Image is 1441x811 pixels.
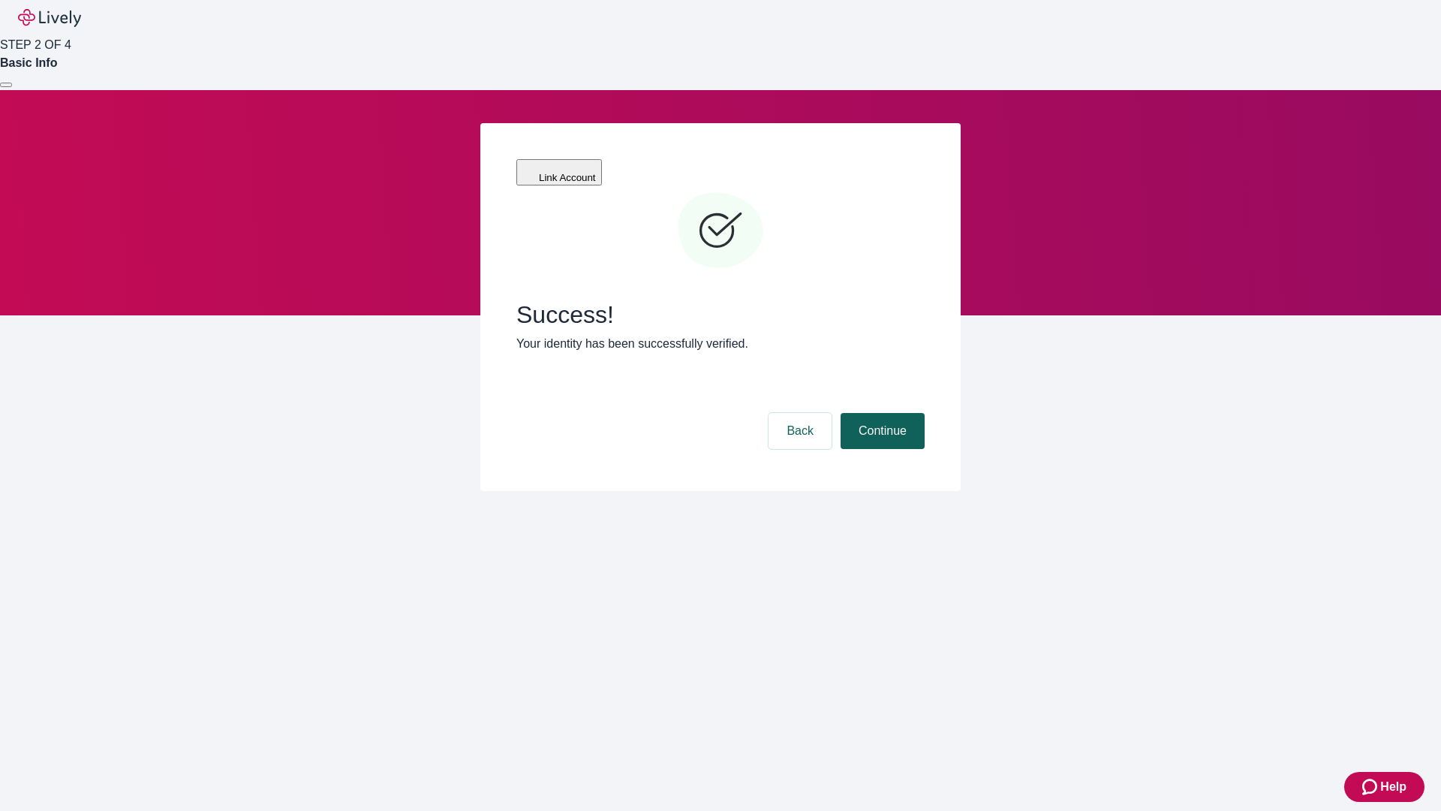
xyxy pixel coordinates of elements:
svg: Checkmark icon [675,186,766,276]
button: Back [769,413,832,449]
svg: Zendesk support icon [1362,778,1380,796]
button: Continue [841,413,925,449]
img: Lively [18,9,81,27]
button: Zendesk support iconHelp [1344,772,1424,802]
p: Your identity has been successfully verified. [516,335,925,353]
button: Link Account [516,159,602,185]
span: Success! [516,300,925,329]
span: Help [1380,778,1406,796]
